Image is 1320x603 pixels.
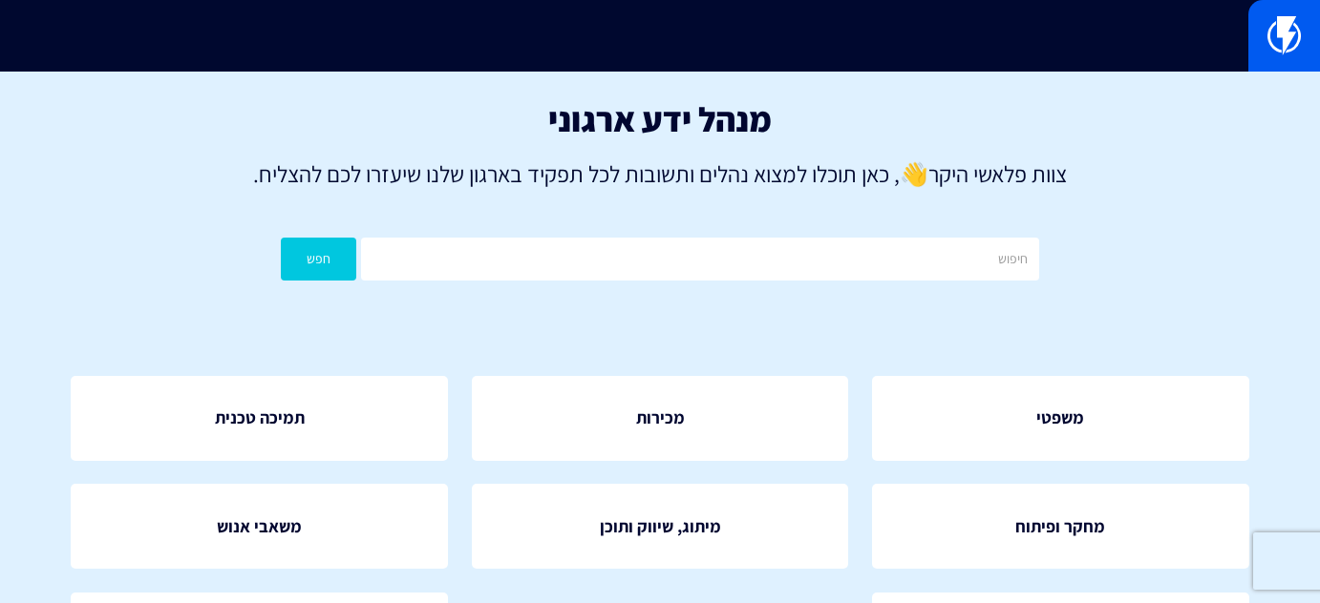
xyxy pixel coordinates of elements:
[1036,405,1084,430] span: משפטי
[900,158,928,189] strong: 👋
[472,376,849,461] a: מכירות
[71,484,448,569] a: משאבי אנוש
[872,484,1249,569] a: מחקר ופיתוח
[264,14,1055,58] input: חיפוש מהיר...
[361,238,1038,281] input: חיפוש
[71,376,448,461] a: תמיכה טכנית
[600,514,721,539] span: מיתוג, שיווק ותוכן
[215,405,305,430] span: תמיכה טכנית
[29,100,1291,138] h1: מנהל ידע ארגוני
[281,238,356,281] button: חפש
[217,514,302,539] span: משאבי אנוש
[636,405,685,430] span: מכירות
[1015,514,1105,539] span: מחקר ופיתוח
[29,157,1291,190] p: צוות פלאשי היקר , כאן תוכלו למצוא נהלים ותשובות לכל תפקיד בארגון שלנו שיעזרו לכם להצליח.
[472,484,849,569] a: מיתוג, שיווק ותוכן
[872,376,1249,461] a: משפטי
